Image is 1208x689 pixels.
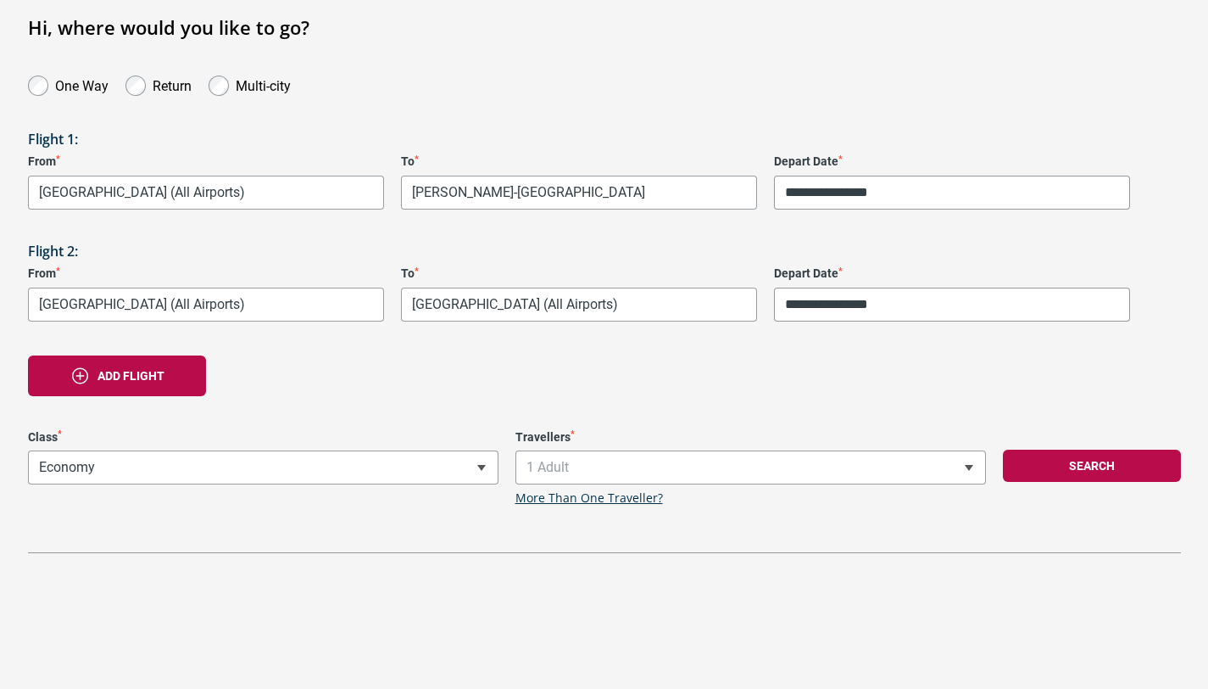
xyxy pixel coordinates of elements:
label: Return [153,74,192,94]
h3: Flight 2: [28,244,1181,260]
span: Economy [29,451,498,484]
span: London, United Kingdom [28,288,384,322]
label: From [28,154,384,169]
span: Economy [28,451,498,485]
label: Multi-city [236,74,291,94]
span: Rome, Italy [401,176,757,210]
button: Search [1003,450,1181,482]
label: Travellers [515,430,986,445]
a: More Than One Traveller? [515,491,663,506]
label: From [28,266,384,281]
label: One Way [55,74,109,94]
span: Melbourne, Australia [401,288,757,322]
span: London, United Kingdom [29,288,383,321]
h3: Flight 1: [28,132,1181,148]
span: Melbourne, Australia [28,176,384,210]
span: 1 Adult [515,451,986,485]
span: Rome, Italy [402,176,756,209]
label: Depart Date [774,154,1130,169]
span: 1 Adult [516,451,985,484]
span: Melbourne, Australia [402,288,756,321]
span: Melbourne, Australia [29,176,383,209]
label: To [401,266,757,281]
label: Depart Date [774,266,1130,281]
label: To [401,154,757,169]
button: Add flight [28,356,206,396]
label: Class [28,430,498,445]
h1: Hi, where would you like to go? [28,16,1181,38]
